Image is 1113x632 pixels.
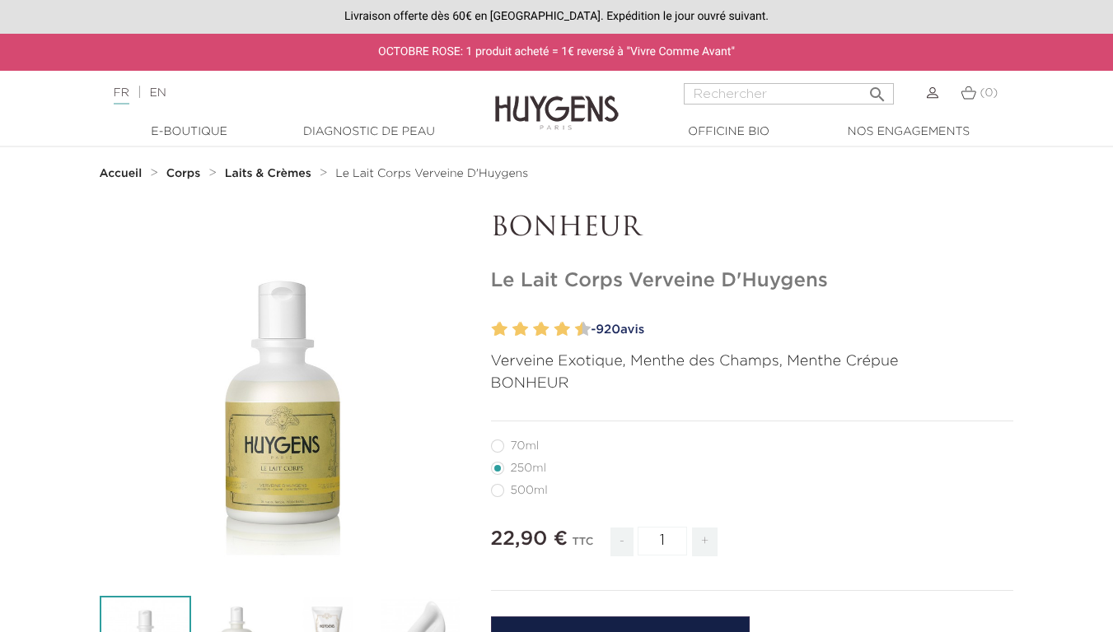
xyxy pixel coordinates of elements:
[166,168,201,179] strong: Corps
[114,87,129,105] a: FR
[863,78,892,100] button: 
[530,318,535,342] label: 5
[335,167,528,180] a: Le Lait Corps Verveine D'Huygens
[572,318,578,342] label: 9
[495,69,619,132] img: Huygens
[596,323,620,336] span: 920
[287,123,451,141] a: Diagnostic de peau
[149,87,166,99] a: EN
[100,167,146,180] a: Accueil
[491,439,559,453] label: 70ml
[537,318,549,342] label: 6
[491,484,568,497] label: 500ml
[495,318,507,342] label: 2
[509,318,515,342] label: 3
[516,318,528,342] label: 4
[558,318,570,342] label: 8
[610,527,634,556] span: -
[550,318,556,342] label: 7
[684,83,894,105] input: Rechercher
[491,351,1014,373] p: Verveine Exotique, Menthe des Champs, Menthe Crépue
[980,87,998,99] span: (0)
[107,123,272,141] a: E-Boutique
[692,527,718,556] span: +
[572,524,593,569] div: TTC
[867,80,887,100] i: 
[100,168,143,179] strong: Accueil
[826,123,991,141] a: Nos engagements
[225,168,311,179] strong: Laits & Crèmes
[491,373,1014,395] p: BONHEUR
[166,167,204,180] a: Corps
[491,213,1014,244] p: BONHEUR
[225,167,316,180] a: Laits & Crèmes
[335,168,528,179] span: Le Lait Corps Verveine D'Huygens
[491,462,566,475] label: 250ml
[638,527,687,555] input: Quantité
[586,318,1014,342] a: -920avis
[647,123,811,141] a: Officine Bio
[489,318,494,342] label: 1
[491,529,568,549] span: 22,90 €
[491,269,1014,293] h1: Le Lait Corps Verveine D'Huygens
[578,318,591,342] label: 10
[105,83,451,103] div: |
